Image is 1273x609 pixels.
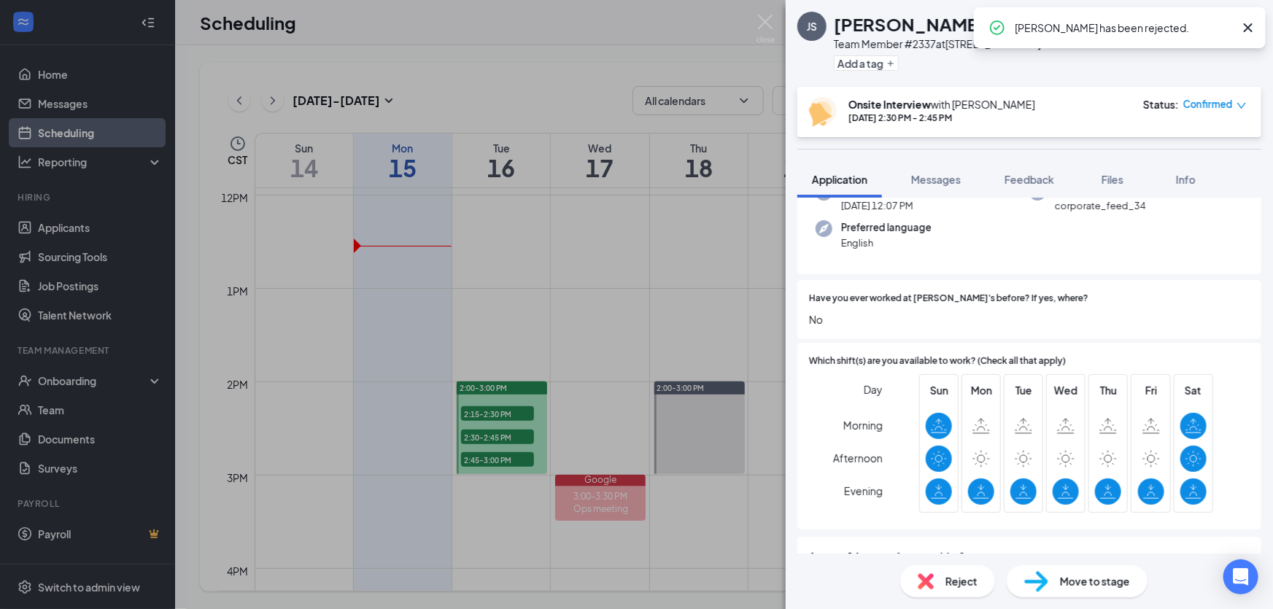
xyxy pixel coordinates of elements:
[864,381,883,397] span: Day
[1055,198,1146,213] span: corporate_feed_34
[809,292,1088,306] span: Have you ever worked at [PERSON_NAME]'s before? If yes, where?
[1239,19,1257,36] svg: Cross
[841,198,913,213] span: [DATE] 12:07 PM
[1183,97,1233,112] span: Confirmed
[886,59,895,68] svg: Plus
[988,19,1006,36] svg: CheckmarkCircle
[834,55,899,71] button: PlusAdd a tag
[834,12,985,36] h1: [PERSON_NAME]
[968,382,994,398] span: Mon
[807,19,817,34] div: JS
[844,478,883,504] span: Evening
[833,445,883,471] span: Afternoon
[1010,382,1037,398] span: Tue
[812,173,867,186] span: Application
[1180,382,1207,398] span: Sat
[911,173,961,186] span: Messages
[848,112,1035,124] div: [DATE] 2:30 PM - 2:45 PM
[926,382,952,398] span: Sun
[1138,382,1164,398] span: Fri
[1176,173,1196,186] span: Info
[1005,173,1054,186] span: Feedback
[1237,101,1247,111] span: down
[1015,19,1234,36] div: [PERSON_NAME] has been rejected.
[848,97,1035,112] div: with [PERSON_NAME]
[841,236,932,250] span: English
[1102,173,1123,186] span: Files
[809,354,1066,368] span: Which shift(s) are you available to work? (Check all that apply)
[843,412,883,438] span: Morning
[945,573,978,589] span: Reject
[1053,382,1079,398] span: Wed
[1143,97,1179,112] div: Status :
[848,98,931,111] b: Onsite Interview
[834,36,1041,51] div: Team Member #2337 at [STREET_ADDRESS]
[1223,559,1258,594] div: Open Intercom Messenger
[1060,573,1130,589] span: Move to stage
[809,548,1250,565] span: Are you 16 years of age or older?
[841,220,932,235] span: Preferred language
[1095,382,1121,398] span: Thu
[809,311,1250,327] span: No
